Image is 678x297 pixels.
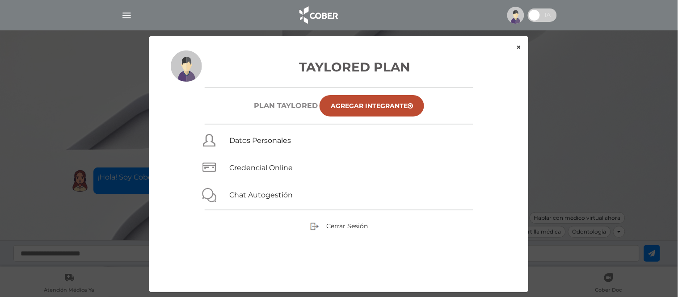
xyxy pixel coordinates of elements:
img: profile-placeholder.svg [171,50,202,82]
img: sign-out.png [310,222,319,231]
h6: Plan TAYLORED [254,101,318,110]
h3: Taylored Plan [171,58,507,76]
a: Credencial Online [229,163,293,172]
span: Cerrar Sesión [326,222,368,230]
a: Cerrar Sesión [310,222,368,230]
img: profile-placeholder.svg [507,7,524,24]
button: × [509,36,528,59]
a: Agregar Integrante [320,95,424,117]
img: Cober_menu-lines-white.svg [121,10,132,21]
img: logo_cober_home-white.png [295,4,341,26]
a: Datos Personales [229,136,291,145]
a: Chat Autogestión [229,191,293,199]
